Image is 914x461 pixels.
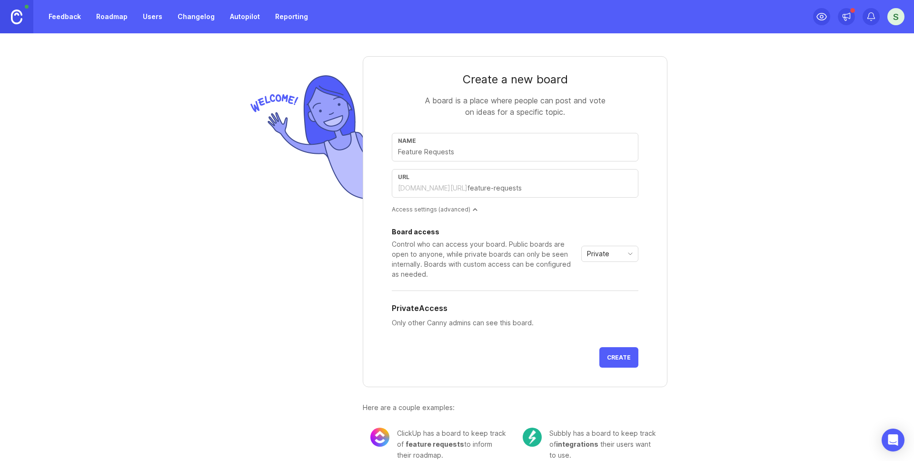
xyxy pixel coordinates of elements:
span: Create [607,354,631,361]
img: 8cacae02fdad0b0645cb845173069bf5.png [370,428,389,447]
div: Name [398,137,632,144]
div: Control who can access your board. Public boards are open to anyone, while private boards can onl... [392,239,577,279]
img: welcome-img-178bf9fb836d0a1529256ffe415d7085.png [247,71,363,203]
div: A board is a place where people can post and vote on ideas for a specific topic. [420,95,610,118]
a: Roadmap [90,8,133,25]
input: feature-requests [467,183,632,193]
div: [DOMAIN_NAME][URL] [398,183,467,193]
div: Create a new board [392,72,638,87]
div: ClickUp has a board to keep track of to inform their roadmap. [397,428,507,461]
a: Feedback [43,8,87,25]
p: Only other Canny admins can see this board. [392,318,638,328]
a: Reporting [269,8,314,25]
a: Autopilot [224,8,266,25]
div: Here are a couple examples: [363,402,667,413]
button: Create [599,347,638,368]
div: Access settings (advanced) [392,205,638,213]
img: c104e91677ce72f6b937eb7b5afb1e94.png [523,428,542,447]
h5: Private Access [392,302,447,314]
div: toggle menu [581,246,638,262]
input: Feature Requests [398,147,632,157]
span: feature requests [406,440,464,448]
svg: toggle icon [623,250,638,258]
div: Subbly has a board to keep track of their users want to use. [549,428,660,461]
span: integrations [556,440,598,448]
div: Open Intercom Messenger [882,429,904,451]
a: Changelog [172,8,220,25]
div: Board access [392,229,577,235]
button: S [887,8,904,25]
a: Users [137,8,168,25]
div: url [398,173,632,180]
img: Canny Home [11,10,22,24]
span: Private [587,249,609,259]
